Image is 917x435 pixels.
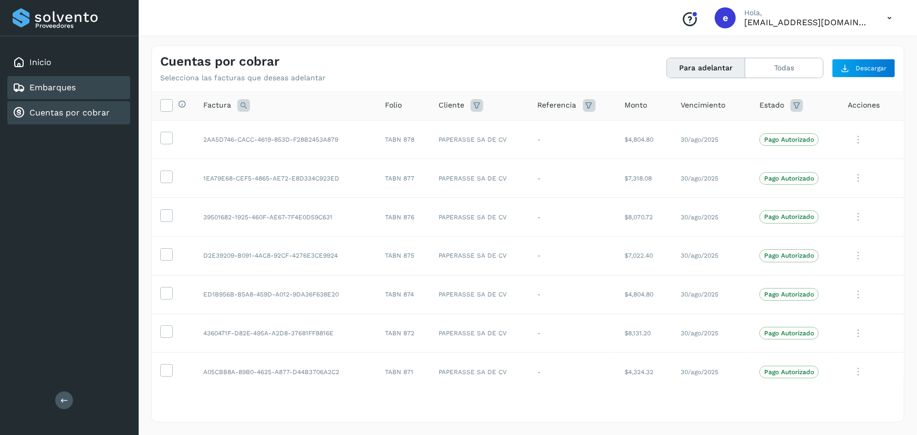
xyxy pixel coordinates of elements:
[764,291,814,298] p: Pago Autorizado
[430,198,529,237] td: PAPERASSE SA DE CV
[7,101,130,124] div: Cuentas por cobrar
[672,159,751,198] td: 30/ago/2025
[7,51,130,74] div: Inicio
[529,314,616,353] td: -
[430,275,529,314] td: PAPERASSE SA DE CV
[764,252,814,259] p: Pago Autorizado
[439,100,464,111] span: Cliente
[7,76,130,99] div: Embarques
[195,198,377,237] td: 39501682-1925-460F-AE67-7F4E0D59C631
[430,159,529,198] td: PAPERASSE SA DE CV
[624,100,647,111] span: Monto
[29,57,51,67] a: Inicio
[616,198,672,237] td: $8,070.72
[616,353,672,391] td: $4,324.32
[35,22,126,29] p: Proveedores
[764,330,814,337] p: Pago Autorizado
[529,353,616,391] td: -
[616,159,672,198] td: $7,318.08
[681,100,725,111] span: Vencimiento
[195,120,377,159] td: 2AA5D746-CACC-4619-853D-F28B2453A879
[764,368,814,376] p: Pago Autorizado
[672,198,751,237] td: 30/ago/2025
[744,8,870,17] p: Hola,
[744,17,870,27] p: ebenezer5009@gmail.com
[745,58,823,78] button: Todas
[764,136,814,143] p: Pago Autorizado
[764,175,814,182] p: Pago Autorizado
[377,236,430,275] td: TABN 875
[616,275,672,314] td: $4,804.80
[538,100,577,111] span: Referencia
[195,314,377,353] td: 4360471F-D82E-495A-A2D8-37681FF8816E
[430,236,529,275] td: PAPERASSE SA DE CV
[377,275,430,314] td: TABN 874
[529,159,616,198] td: -
[616,120,672,159] td: $4,804.80
[377,314,430,353] td: TABN 872
[377,159,430,198] td: TABN 877
[160,54,279,69] h4: Cuentas por cobrar
[29,82,76,92] a: Embarques
[672,353,751,391] td: 30/ago/2025
[29,108,110,118] a: Cuentas por cobrar
[672,275,751,314] td: 30/ago/2025
[764,213,814,220] p: Pago Autorizado
[667,58,745,78] button: Para adelantar
[616,236,672,275] td: $7,022.40
[160,73,326,82] p: Selecciona las facturas que deseas adelantar
[848,100,880,111] span: Acciones
[377,198,430,237] td: TABN 876
[377,120,430,159] td: TABN 878
[203,100,231,111] span: Factura
[377,353,430,391] td: TABN 871
[529,120,616,159] td: -
[672,120,751,159] td: 30/ago/2025
[430,353,529,391] td: PAPERASSE SA DE CV
[529,275,616,314] td: -
[385,100,402,111] span: Folio
[529,198,616,237] td: -
[616,314,672,353] td: $8,131.20
[195,353,377,391] td: A05CBB8A-89B0-4625-A877-D44B3706A2C2
[195,236,377,275] td: D2E39209-B091-4AC8-92CF-4276E3CE9924
[856,63,887,73] span: Descargar
[759,100,784,111] span: Estado
[195,159,377,198] td: 1EA79E68-CEF5-4865-AE72-E8D334C923ED
[672,236,751,275] td: 30/ago/2025
[430,120,529,159] td: PAPERASSE SA DE CV
[832,59,895,78] button: Descargar
[195,275,377,314] td: ED1B956B-B5A8-459D-A012-9DA36F638E20
[529,236,616,275] td: -
[430,314,529,353] td: PAPERASSE SA DE CV
[672,314,751,353] td: 30/ago/2025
